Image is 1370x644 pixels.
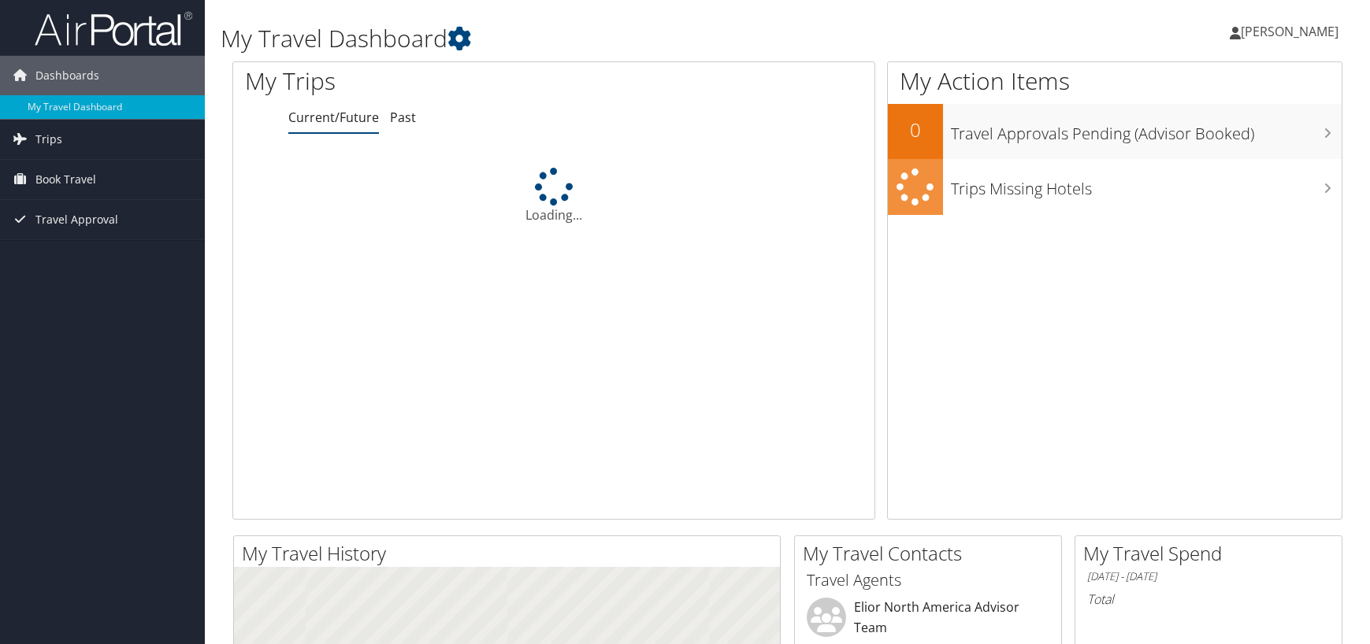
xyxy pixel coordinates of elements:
h1: My Trips [245,65,596,98]
span: Dashboards [35,56,99,95]
span: [PERSON_NAME] [1241,23,1338,40]
h2: My Travel Spend [1083,540,1342,567]
img: airportal-logo.png [35,10,192,47]
h3: Travel Approvals Pending (Advisor Booked) [951,115,1342,145]
h6: [DATE] - [DATE] [1087,569,1330,584]
a: Trips Missing Hotels [888,159,1342,215]
a: Current/Future [288,109,379,126]
h1: My Action Items [888,65,1342,98]
div: Loading... [233,168,874,224]
h2: My Travel History [242,540,780,567]
h2: My Travel Contacts [803,540,1061,567]
h3: Travel Agents [807,569,1049,591]
a: [PERSON_NAME] [1230,8,1354,55]
h3: Trips Missing Hotels [951,170,1342,200]
span: Travel Approval [35,200,118,239]
h1: My Travel Dashboard [221,22,976,55]
h6: Total [1087,590,1330,608]
a: 0Travel Approvals Pending (Advisor Booked) [888,104,1342,159]
span: Book Travel [35,160,96,199]
h2: 0 [888,117,943,143]
span: Trips [35,120,62,159]
a: Past [390,109,416,126]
